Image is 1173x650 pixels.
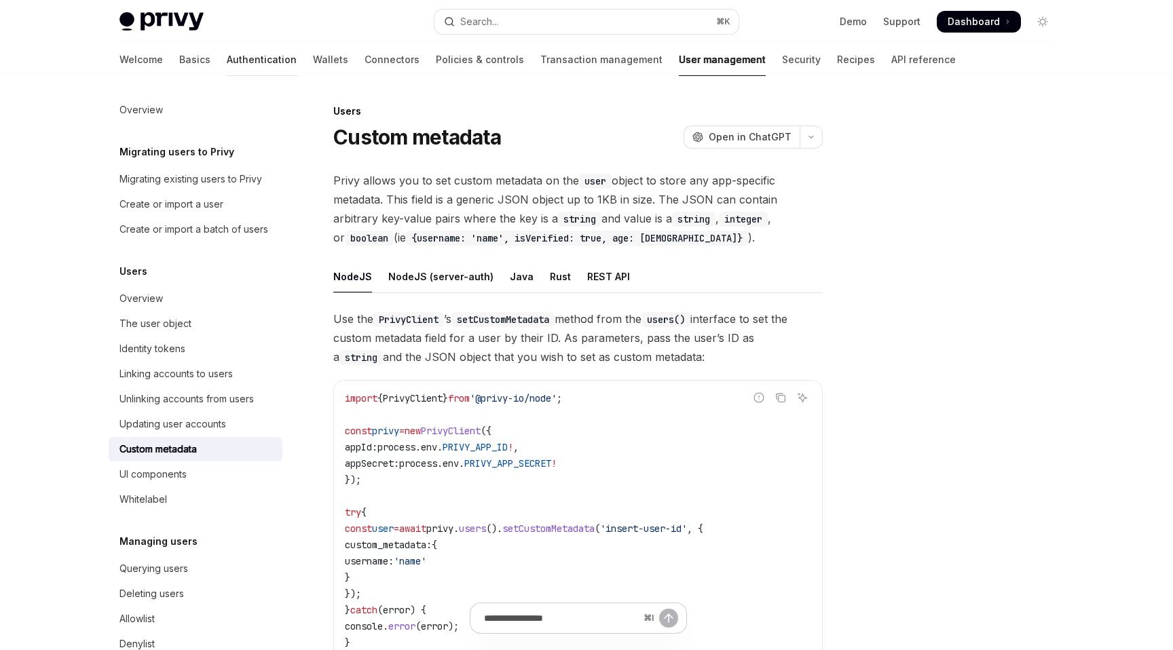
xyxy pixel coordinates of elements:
span: , { [687,522,703,535]
span: { [432,539,437,551]
h5: Managing users [119,533,198,550]
code: setCustomMetadata [451,312,555,327]
span: Use the ’s method from the interface to set the custom metadata field for a user by their ID. As ... [333,309,823,366]
a: Deleting users [109,581,282,606]
span: ! [551,457,557,470]
code: integer [719,212,768,227]
div: Overview [119,102,163,118]
div: NodeJS [333,261,372,292]
span: . [453,522,459,535]
a: Authentication [227,43,297,76]
span: await [399,522,426,535]
span: { [377,392,383,404]
div: Rust [550,261,571,292]
span: , [513,441,519,453]
a: Whitelabel [109,487,282,512]
div: REST API [587,261,630,292]
span: . [437,441,443,453]
a: Demo [840,15,867,28]
div: Linking accounts to users [119,366,233,382]
div: Java [510,261,534,292]
a: Identity tokens [109,337,282,361]
button: Report incorrect code [750,389,768,406]
span: ; [557,392,562,404]
a: Connectors [365,43,420,76]
span: 'insert-user-id' [600,522,687,535]
code: boolean [345,231,394,246]
span: new [405,425,421,437]
code: string [672,212,715,227]
a: API reference [891,43,956,76]
span: appId: [345,441,377,453]
div: Search... [460,14,498,30]
span: Dashboard [948,15,1000,28]
button: Toggle dark mode [1032,11,1054,33]
code: {username: 'name', isVerified: true, age: [DEMOGRAPHIC_DATA]} [406,231,748,246]
span: ({ [481,425,491,437]
a: Policies & controls [436,43,524,76]
span: = [394,522,399,535]
div: Unlinking accounts from users [119,391,254,407]
span: } [345,571,350,584]
span: ( [595,522,600,535]
span: import [345,392,377,404]
span: . [437,457,443,470]
span: env [443,457,459,470]
a: Overview [109,98,282,122]
img: light logo [119,12,204,31]
div: Deleting users [119,586,184,602]
div: Overview [119,290,163,307]
code: string [558,212,601,227]
a: Linking accounts to users [109,362,282,386]
span: PRIVY_APP_SECRET [464,457,551,470]
a: Querying users [109,556,282,581]
button: Open in ChatGPT [684,126,800,149]
button: Send message [659,609,678,628]
span: process [377,441,415,453]
a: Support [883,15,920,28]
h5: Migrating users to Privy [119,144,234,160]
span: PRIVY_APP_ID [443,441,508,453]
a: The user object [109,311,282,336]
span: PrivyClient [421,425,481,437]
span: . [459,457,464,470]
span: privy [372,425,399,437]
h5: Users [119,263,147,280]
div: Custom metadata [119,441,197,457]
span: custom_metadata: [345,539,432,551]
h1: Custom metadata [333,125,501,149]
div: Users [333,104,823,118]
span: Open in ChatGPT [709,130,792,144]
div: Updating user accounts [119,416,226,432]
code: user [579,174,612,189]
a: Welcome [119,43,163,76]
a: Wallets [313,43,348,76]
a: Security [782,43,821,76]
span: Privy allows you to set custom metadata on the object to store any app-specific metadata. This fi... [333,171,823,247]
a: Dashboard [937,11,1021,33]
span: PrivyClient [383,392,443,404]
span: ⌘ K [716,16,730,27]
span: try [345,506,361,518]
a: Allowlist [109,607,282,631]
span: ! [508,441,513,453]
span: users [459,522,486,535]
a: Basics [179,43,210,76]
span: appSecret: [345,457,399,470]
div: Create or import a user [119,196,223,212]
a: UI components [109,462,282,486]
span: } [443,392,448,404]
span: (). [486,522,502,535]
div: Migrating existing users to Privy [119,171,262,187]
input: Ask a question... [484,603,638,633]
div: Whitelabel [119,491,167,508]
a: Migrating existing users to Privy [109,167,282,191]
span: { [361,506,367,518]
span: process [399,457,437,470]
div: The user object [119,316,191,332]
button: Ask AI [794,389,811,406]
a: Overview [109,286,282,311]
span: env [421,441,437,453]
span: = [399,425,405,437]
span: '@privy-io/node' [470,392,557,404]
